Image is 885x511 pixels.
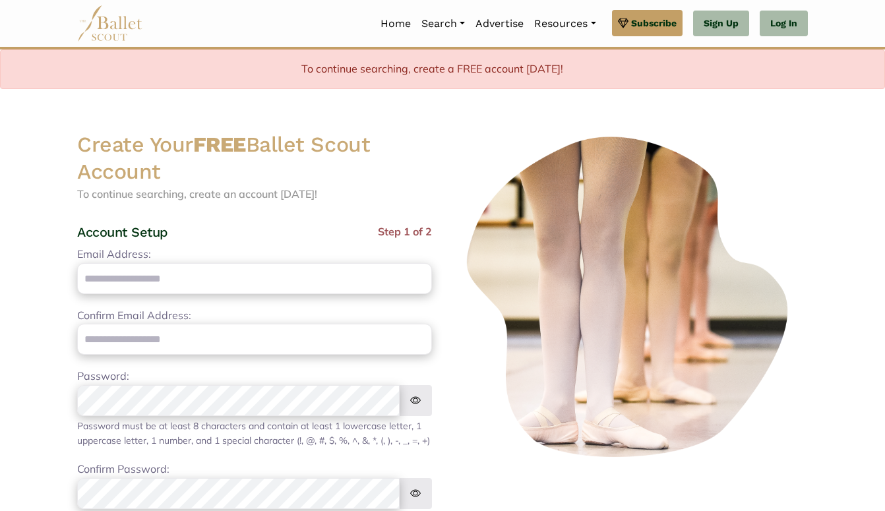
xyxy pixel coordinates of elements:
a: Subscribe [612,10,683,36]
label: Confirm Email Address: [77,307,191,324]
a: Log In [760,11,808,37]
a: Resources [529,10,601,38]
img: ballerinas [453,131,808,464]
span: Subscribe [631,16,677,30]
img: gem.svg [618,16,628,30]
a: Advertise [470,10,529,38]
div: Password must be at least 8 characters and contain at least 1 lowercase letter, 1 uppercase lette... [77,419,432,448]
label: Confirm Password: [77,461,169,478]
a: Home [375,10,416,38]
span: Step 1 of 2 [378,224,432,246]
h2: Create Your Ballet Scout Account [77,131,432,186]
strong: FREE [193,132,246,157]
span: To continue searching, create an account [DATE]! [77,187,317,200]
a: Sign Up [693,11,749,37]
a: Search [416,10,470,38]
label: Password: [77,368,129,385]
label: Email Address: [77,246,151,263]
h4: Account Setup [77,224,168,241]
